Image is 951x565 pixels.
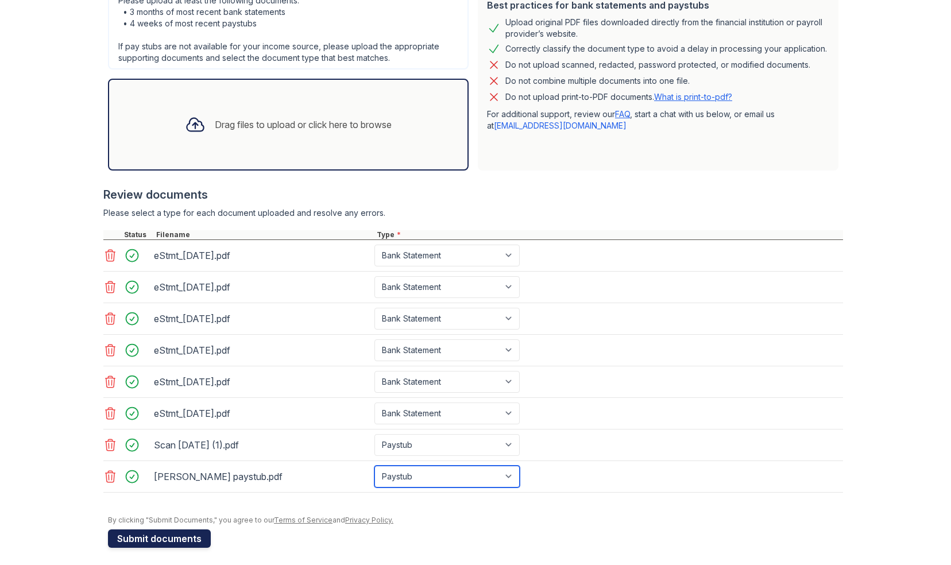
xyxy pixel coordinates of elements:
[154,341,370,359] div: eStmt_[DATE].pdf
[505,91,732,103] p: Do not upload print-to-PDF documents.
[505,17,829,40] div: Upload original PDF files downloaded directly from the financial institution or payroll provider’...
[215,118,392,131] div: Drag files to upload or click here to browse
[154,246,370,265] div: eStmt_[DATE].pdf
[505,42,827,56] div: Correctly classify the document type to avoid a delay in processing your application.
[505,74,690,88] div: Do not combine multiple documents into one file.
[103,187,843,203] div: Review documents
[154,373,370,391] div: eStmt_[DATE].pdf
[103,207,843,219] div: Please select a type for each document uploaded and resolve any errors.
[154,278,370,296] div: eStmt_[DATE].pdf
[654,92,732,102] a: What is print-to-pdf?
[374,230,843,239] div: Type
[154,230,374,239] div: Filename
[505,58,810,72] div: Do not upload scanned, redacted, password protected, or modified documents.
[108,529,211,548] button: Submit documents
[154,404,370,423] div: eStmt_[DATE].pdf
[274,516,333,524] a: Terms of Service
[154,309,370,328] div: eStmt_[DATE].pdf
[154,436,370,454] div: Scan [DATE] (1).pdf
[494,121,627,130] a: [EMAIL_ADDRESS][DOMAIN_NAME]
[345,516,393,524] a: Privacy Policy.
[108,516,843,525] div: By clicking "Submit Documents," you agree to our and
[122,230,154,239] div: Status
[615,109,630,119] a: FAQ
[487,109,829,131] p: For additional support, review our , start a chat with us below, or email us at
[154,467,370,486] div: [PERSON_NAME] paystub.pdf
